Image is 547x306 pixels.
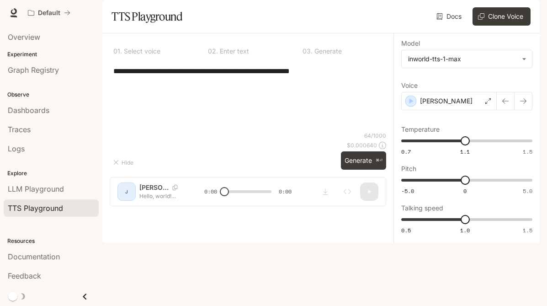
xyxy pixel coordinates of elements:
[401,205,443,211] p: Talking speed
[112,7,182,26] h1: TTS Playground
[523,187,532,195] span: 5.0
[24,4,74,22] button: All workspaces
[463,187,467,195] span: 0
[523,226,532,234] span: 1.5
[420,97,473,106] p: [PERSON_NAME]
[401,187,414,195] span: -5.0
[208,48,218,54] p: 0 2 .
[376,158,382,163] p: ⌘⏎
[408,54,517,64] div: inworld-tts-1-max
[401,148,411,156] span: 0.7
[435,7,465,26] a: Docs
[401,126,440,133] p: Temperature
[402,50,532,68] div: inworld-tts-1-max
[401,166,416,172] p: Pitch
[313,48,342,54] p: Generate
[523,148,532,156] span: 1.5
[218,48,249,54] p: Enter text
[113,48,122,54] p: 0 1 .
[341,151,386,170] button: Generate⌘⏎
[122,48,160,54] p: Select voice
[401,226,411,234] span: 0.5
[38,9,60,17] p: Default
[473,7,531,26] button: Clone Voice
[110,155,139,170] button: Hide
[460,226,470,234] span: 1.0
[460,148,470,156] span: 1.1
[303,48,313,54] p: 0 3 .
[401,82,418,89] p: Voice
[401,40,420,47] p: Model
